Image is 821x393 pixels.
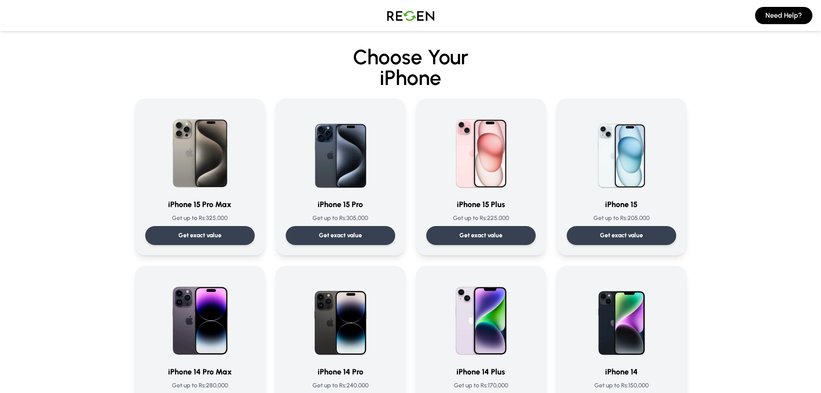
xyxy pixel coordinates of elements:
h3: iPhone 14 [567,366,676,378]
h3: iPhone 14 Plus [426,366,536,378]
img: iPhone 14 Plus [440,276,522,359]
img: iPhone 14 Pro [299,276,382,359]
p: Get up to Rs: 225,000 [426,214,536,223]
span: iPhone [88,67,733,88]
p: Get exact value [459,231,503,240]
p: Get up to Rs: 325,000 [145,214,255,223]
img: iPhone 15 [580,109,663,192]
p: Get up to Rs: 150,000 [567,381,676,390]
img: iPhone 15 Pro Max [159,109,241,192]
p: Get up to Rs: 240,000 [286,381,395,390]
p: Get exact value [600,231,643,240]
p: Get up to Rs: 170,000 [426,381,536,390]
h3: iPhone 15 [567,198,676,211]
h3: iPhone 14 Pro [286,366,395,378]
h3: iPhone 15 Pro Max [145,198,255,211]
h3: iPhone 14 Pro Max [145,366,255,378]
img: iPhone 14 [580,276,663,359]
h3: iPhone 15 Pro [286,198,395,211]
img: iPhone 15 Plus [440,109,522,192]
img: Logo [381,3,441,28]
span: Choose Your [353,44,468,69]
p: Get exact value [178,231,222,240]
img: iPhone 14 Pro Max [159,276,241,359]
p: Get up to Rs: 305,000 [286,214,395,223]
p: Get exact value [319,231,362,240]
button: Need Help? [755,7,812,24]
h3: iPhone 15 Plus [426,198,536,211]
p: Get up to Rs: 280,000 [145,381,255,390]
p: Get up to Rs: 205,000 [567,214,676,223]
img: iPhone 15 Pro [299,109,382,192]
